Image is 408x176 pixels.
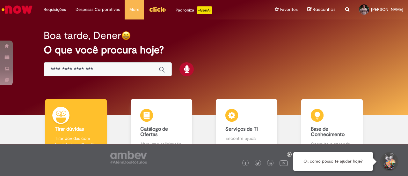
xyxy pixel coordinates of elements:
[121,31,131,40] img: happy-face.png
[76,6,120,13] span: Despesas Corporativas
[379,152,398,171] button: Iniciar Conversa de Suporte
[225,135,268,142] p: Encontre ajuda
[289,99,375,155] a: Base de Conhecimento Consulte e aprenda
[44,30,121,41] h2: Boa tarde, Dener
[119,99,204,155] a: Catálogo de Ofertas Abra uma solicitação
[55,135,97,148] p: Tirar dúvidas com Lupi Assist e Gen Ai
[225,126,258,132] b: Serviços de TI
[129,6,139,13] span: More
[280,6,298,13] span: Favoritos
[371,7,403,12] span: [PERSON_NAME]
[197,6,212,14] p: +GenAi
[313,6,336,12] span: Rascunhos
[307,7,336,13] a: Rascunhos
[140,141,183,147] p: Abra uma solicitação
[256,162,259,165] img: logo_footer_twitter.png
[44,44,364,56] h2: O que você procura hoje?
[149,4,166,14] img: click_logo_yellow_360x200.png
[311,126,345,138] b: Base de Conhecimento
[1,3,33,16] img: ServiceNow
[293,152,373,171] div: Oi, como posso te ajudar hoje?
[55,126,84,132] b: Tirar dúvidas
[311,141,353,147] p: Consulte e aprenda
[140,126,168,138] b: Catálogo de Ofertas
[204,99,289,155] a: Serviços de TI Encontre ajuda
[110,151,147,164] img: logo_footer_ambev_rotulo_gray.png
[44,6,66,13] span: Requisições
[280,159,288,167] img: logo_footer_youtube.png
[176,6,212,14] div: Padroniza
[269,162,272,165] img: logo_footer_linkedin.png
[244,162,247,165] img: logo_footer_facebook.png
[33,99,119,155] a: Tirar dúvidas Tirar dúvidas com Lupi Assist e Gen Ai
